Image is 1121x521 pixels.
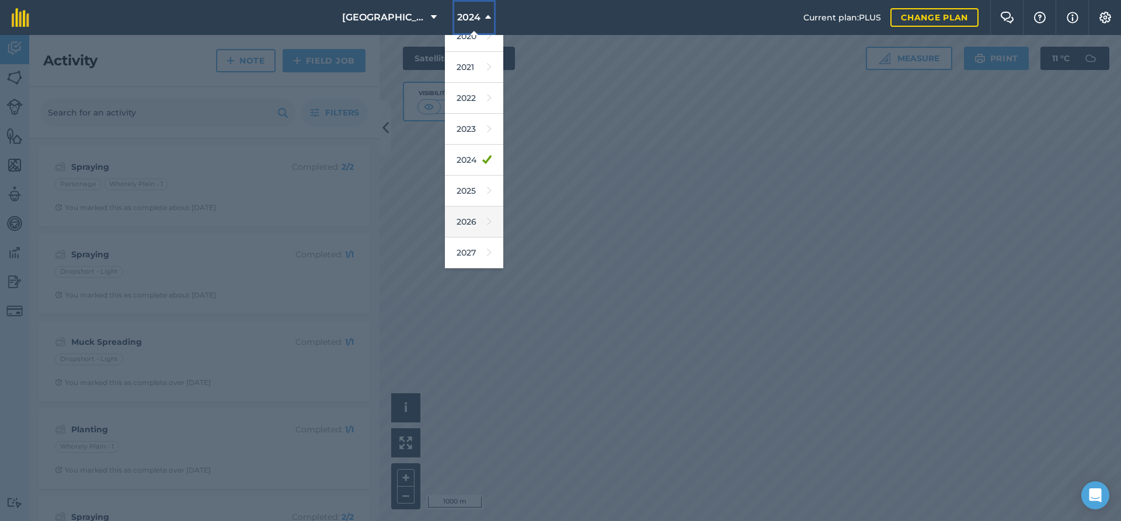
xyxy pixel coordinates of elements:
span: 2024 [457,11,481,25]
span: [GEOGRAPHIC_DATA] [342,11,426,25]
img: A question mark icon [1033,12,1047,23]
img: svg+xml;base64,PHN2ZyB4bWxucz0iaHR0cDovL3d3dy53My5vcmcvMjAwMC9zdmciIHdpZHRoPSIxNyIgaGVpZ2h0PSIxNy... [1067,11,1078,25]
a: 2026 [445,207,503,237]
img: Two speech bubbles overlapping with the left bubble in the forefront [1000,12,1014,23]
span: Current plan : PLUS [803,11,881,24]
img: A cog icon [1098,12,1112,23]
a: 2023 [445,114,503,145]
a: 2027 [445,237,503,268]
a: Change plan [890,8,979,27]
a: 2020 [445,21,503,52]
a: 2021 [445,52,503,83]
a: 2025 [445,176,503,207]
a: 2024 [445,145,503,176]
a: 2022 [445,83,503,114]
div: Open Intercom Messenger [1081,481,1109,509]
img: fieldmargin Logo [12,8,29,27]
